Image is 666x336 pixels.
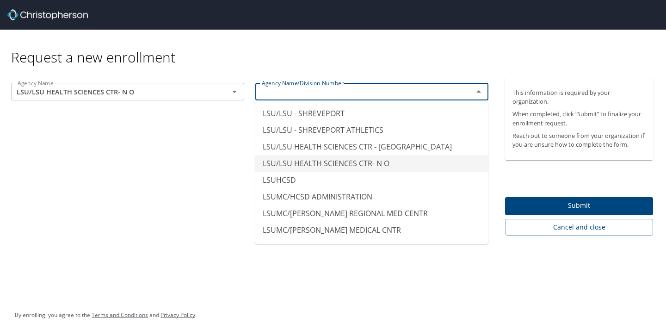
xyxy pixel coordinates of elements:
[255,205,488,222] li: LSUMC/[PERSON_NAME] REGIONAL MED CENTR
[512,88,646,106] p: This information is required by your organization.
[472,85,485,98] button: Close
[255,105,488,122] li: LSU/LSU - SHREVEPORT
[255,238,488,255] li: LSUMC/MEDICAL CENTER OF LA AT N O
[228,85,241,98] button: Open
[255,155,488,172] li: LSU/LSU HEALTH SCIENCES CTR- N O
[512,110,646,127] p: When completed, click “Submit” to finalize your enrollment request.
[255,122,488,138] li: LSU/LSU - SHREVEPORT ATHLETICS
[255,172,488,188] li: LSUHCSD
[160,311,195,319] a: Privacy Policy
[512,131,646,149] p: Reach out to someone from your organization if you are unsure how to complete the form.
[505,197,653,215] button: Submit
[92,311,148,319] a: Terms and Conditions
[15,304,197,327] div: By enrolling, you agree to the and .
[7,9,88,20] img: cbt logo
[512,222,646,233] span: Cancel and close
[255,222,488,238] li: LSUMC/[PERSON_NAME] MEDICAL CNTR
[11,30,660,66] div: Request a new enrollment
[255,138,488,155] li: LSU/LSU HEALTH SCIENCES CTR - [GEOGRAPHIC_DATA]
[255,188,488,205] li: LSUMC/HCSD ADMINISTRATION
[512,200,646,212] span: Submit
[505,219,653,236] button: Cancel and close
